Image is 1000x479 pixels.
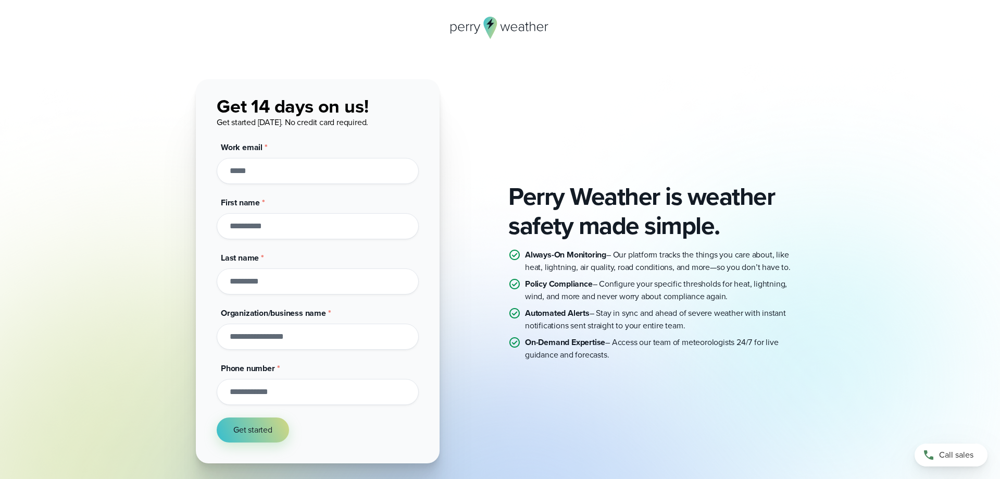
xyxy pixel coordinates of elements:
strong: Always-On Monitoring [525,249,606,261]
span: First name [221,196,260,208]
span: Last name [221,252,259,264]
span: Organization/business name [221,307,326,319]
h2: Perry Weather is weather safety made simple. [508,182,804,240]
strong: On-Demand Expertise [525,336,605,348]
span: Get started [233,424,272,436]
p: – Our platform tracks the things you care about, like heat, lightning, air quality, road conditio... [525,249,804,274]
p: – Stay in sync and ahead of severe weather with instant notifications sent straight to your entir... [525,307,804,332]
a: Call sales [915,444,988,466]
p: – Access our team of meteorologists 24/7 for live guidance and forecasts. [525,336,804,361]
button: Get started [217,417,289,443]
strong: Automated Alerts [525,307,590,319]
span: Call sales [939,449,973,461]
span: Get started [DATE]. No credit card required. [217,116,368,128]
span: Get 14 days on us! [217,92,368,120]
p: – Configure your specific thresholds for heat, lightning, wind, and more and never worry about co... [525,278,804,303]
span: Phone number [221,362,275,374]
strong: Policy Compliance [525,278,593,290]
span: Work email [221,141,262,153]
